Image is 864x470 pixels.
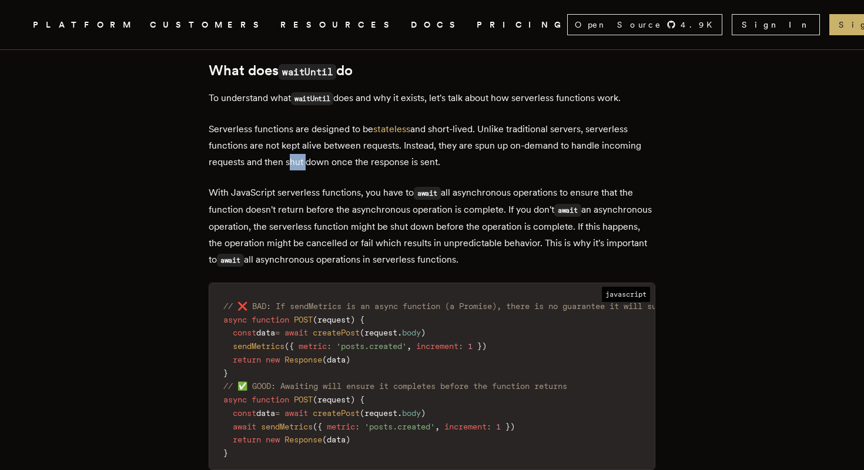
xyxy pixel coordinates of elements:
span: const [233,408,256,418]
code: waitUntil [291,92,333,105]
p: With JavaScript serverless functions, you have to all asynchronous operations to ensure that the ... [209,184,655,268]
h2: What does do [209,62,655,80]
span: const [233,328,256,337]
code: await [414,187,441,200]
span: . [397,408,402,418]
span: ( [313,315,317,324]
span: body [402,408,421,418]
code: await [217,254,244,267]
span: : [355,422,360,431]
span: 'posts.created' [364,422,435,431]
span: 1 [468,341,473,351]
a: Sign In [732,14,820,35]
code: waitUntil [279,64,336,80]
span: async [223,395,247,404]
span: } [505,422,510,431]
span: ( [360,328,364,337]
span: new [266,435,280,444]
span: ) [421,408,426,418]
span: ( [313,395,317,404]
span: body [402,328,421,337]
span: ( [284,341,289,351]
code: await [554,204,581,217]
span: , [407,341,411,351]
span: ) [482,341,487,351]
span: await [233,422,256,431]
span: request [317,395,350,404]
span: createPost [313,328,360,337]
span: // ❌ BAD: If sendMetrics is an async function (a Promise), there is no guarantee it will succeed [223,301,680,311]
span: } [223,448,228,458]
span: data [256,408,275,418]
span: ) [350,315,355,324]
span: // ✅ GOOD: Awaiting will ensure it completes before the function returns [223,381,567,391]
span: return [233,435,261,444]
span: function [252,395,289,404]
span: ( [360,408,364,418]
span: request [364,328,397,337]
span: 4.9 K [681,19,719,31]
span: Open Source [575,19,662,31]
span: ) [346,355,350,364]
span: function [252,315,289,324]
span: javascript [602,287,650,302]
span: = [275,408,280,418]
span: sendMetrics [261,422,313,431]
span: POST [294,395,313,404]
span: increment [444,422,487,431]
span: metric [299,341,327,351]
span: sendMetrics [233,341,284,351]
span: data [256,328,275,337]
span: metric [327,422,355,431]
span: request [317,315,350,324]
span: { [317,422,322,431]
button: RESOURCES [280,18,397,32]
a: DOCS [411,18,463,32]
span: ) [510,422,515,431]
span: 1 [496,422,501,431]
span: : [458,341,463,351]
span: { [289,341,294,351]
span: await [284,328,308,337]
a: CUSTOMERS [150,18,266,32]
span: : [327,341,331,351]
p: Serverless functions are designed to be and short-lived. Unlike traditional servers, serverless f... [209,121,655,170]
a: stateless [373,123,410,135]
span: ( [313,422,317,431]
span: = [275,328,280,337]
span: Response [284,355,322,364]
span: { [360,395,364,404]
span: } [223,368,228,378]
span: ) [421,328,426,337]
span: ) [350,395,355,404]
span: . [397,328,402,337]
span: ) [346,435,350,444]
span: { [360,315,364,324]
span: ( [322,355,327,364]
span: 'posts.created' [336,341,407,351]
span: increment [416,341,458,351]
span: POST [294,315,313,324]
span: ( [322,435,327,444]
button: PLATFORM [33,18,136,32]
span: request [364,408,397,418]
span: new [266,355,280,364]
span: await [284,408,308,418]
span: data [327,435,346,444]
span: return [233,355,261,364]
span: Response [284,435,322,444]
p: To understand what does and why it exists, let's talk about how serverless functions work. [209,90,655,107]
a: PRICING [477,18,567,32]
span: async [223,315,247,324]
span: } [477,341,482,351]
span: : [487,422,491,431]
span: , [435,422,440,431]
span: data [327,355,346,364]
span: createPost [313,408,360,418]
